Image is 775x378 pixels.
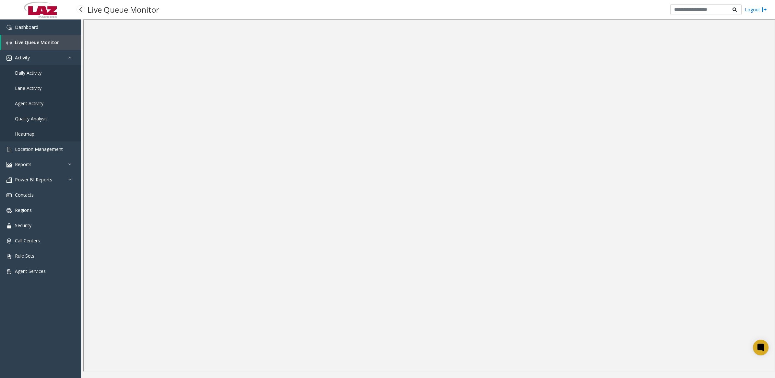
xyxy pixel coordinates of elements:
[15,177,52,183] span: Power BI Reports
[6,223,12,228] img: 'icon'
[15,192,34,198] span: Contacts
[15,238,40,244] span: Call Centers
[6,177,12,183] img: 'icon'
[15,222,31,228] span: Security
[6,208,12,213] img: 'icon'
[6,238,12,244] img: 'icon'
[6,254,12,259] img: 'icon'
[15,100,43,106] span: Agent Activity
[6,40,12,45] img: 'icon'
[762,6,767,13] img: logout
[15,131,34,137] span: Heatmap
[15,55,30,61] span: Activity
[6,25,12,30] img: 'icon'
[15,253,34,259] span: Rule Sets
[15,70,42,76] span: Daily Activity
[6,269,12,274] img: 'icon'
[15,39,59,45] span: Live Queue Monitor
[745,6,767,13] a: Logout
[15,85,42,91] span: Lane Activity
[15,146,63,152] span: Location Management
[1,35,81,50] a: Live Queue Monitor
[15,24,38,30] span: Dashboard
[6,55,12,61] img: 'icon'
[15,116,48,122] span: Quality Analysis
[6,162,12,167] img: 'icon'
[15,207,32,213] span: Regions
[84,2,162,18] h3: Live Queue Monitor
[6,193,12,198] img: 'icon'
[6,147,12,152] img: 'icon'
[15,268,46,274] span: Agent Services
[15,161,31,167] span: Reports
